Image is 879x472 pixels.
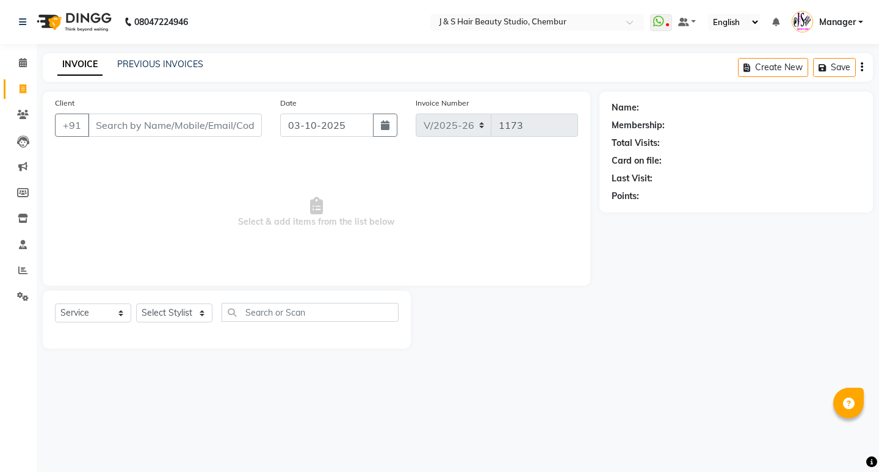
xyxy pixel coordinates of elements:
div: Card on file: [612,154,662,167]
img: Manager [792,11,813,32]
div: Total Visits: [612,137,660,150]
label: Invoice Number [416,98,469,109]
iframe: chat widget [828,423,867,460]
span: Manager [819,16,856,29]
button: Save [813,58,856,77]
b: 08047224946 [134,5,188,39]
button: +91 [55,114,89,137]
label: Client [55,98,74,109]
div: Last Visit: [612,172,653,185]
button: Create New [738,58,808,77]
div: Points: [612,190,639,203]
input: Search by Name/Mobile/Email/Code [88,114,262,137]
span: Select & add items from the list below [55,151,578,274]
div: Name: [612,101,639,114]
div: Membership: [612,119,665,132]
input: Search or Scan [222,303,399,322]
img: logo [31,5,115,39]
a: PREVIOUS INVOICES [117,59,203,70]
label: Date [280,98,297,109]
a: INVOICE [57,54,103,76]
